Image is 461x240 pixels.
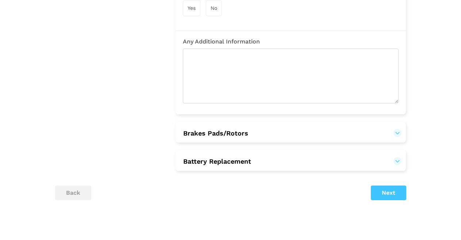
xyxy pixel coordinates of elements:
[183,38,399,45] h3: Any Additional Information
[371,186,406,200] button: Next
[55,186,91,200] button: back
[188,5,196,11] span: Yes
[183,157,399,166] button: Battery Replacement
[211,5,217,11] span: No
[183,129,399,138] button: Brakes Pads/Rotors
